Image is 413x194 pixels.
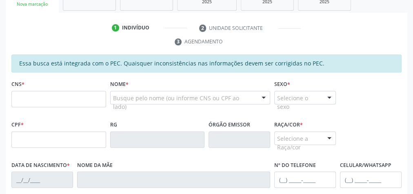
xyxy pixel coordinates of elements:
label: Nome [110,78,129,91]
label: RG [110,119,117,131]
div: 1 [112,24,119,32]
label: CPF [11,119,24,131]
input: (__) _____-_____ [274,171,336,188]
span: Busque pelo nome (ou informe CNS ou CPF ao lado) [113,94,254,111]
label: Data de nascimento [11,159,70,172]
div: Essa busca está integrada com o PEC. Quaisquer inconsistências nas informações devem ser corrigid... [11,54,402,72]
span: Selecione a Raça/cor [277,134,319,151]
input: __/__/____ [11,171,73,188]
label: Raça/cor [274,119,303,131]
label: Nome da mãe [77,159,113,172]
label: Celular/WhatsApp [340,159,391,172]
div: Indivíduo [122,24,149,32]
label: Nº do Telefone [274,159,316,172]
label: CNS [11,78,24,91]
div: Nova marcação [11,1,53,7]
input: (__) _____-_____ [340,171,402,188]
label: Sexo [274,78,290,91]
label: Órgão emissor [209,119,250,131]
span: Selecione o sexo [277,94,319,111]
